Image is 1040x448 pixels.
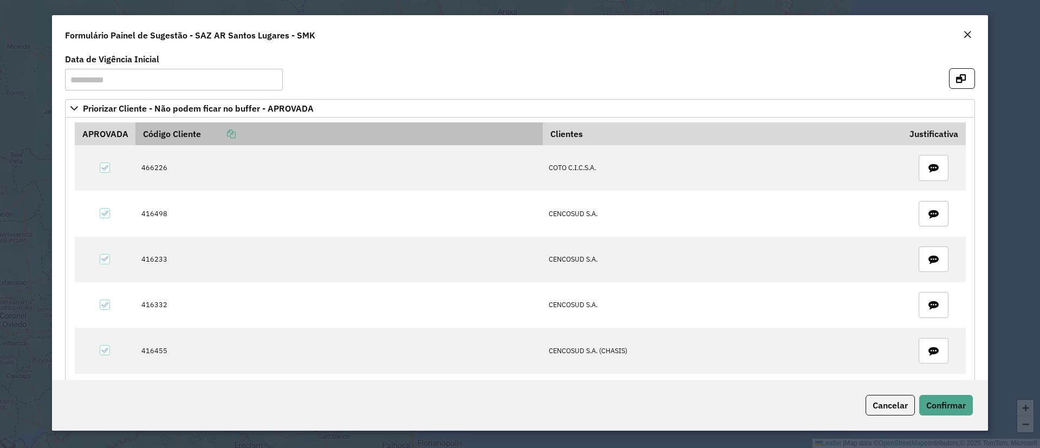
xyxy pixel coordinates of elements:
[919,395,973,415] button: Confirmar
[543,328,902,373] td: CENCOSUD S.A. (CHASIS)
[902,122,965,145] th: Justificativa
[949,72,975,83] hb-button: Confirma sugestões e abre em nova aba
[83,104,314,113] span: Priorizar Cliente - Não podem ficar no buffer - APROVADA
[543,374,902,419] td: CENCOSUD SA
[926,400,966,411] span: Confirmar
[75,122,136,145] th: APROVADA
[135,237,543,282] td: 416233
[65,29,315,42] h4: Formulário Painel de Sugestão - SAZ AR Santos Lugares - SMK
[65,99,975,118] a: Priorizar Cliente - Não podem ficar no buffer - APROVADA
[135,191,543,236] td: 416498
[135,328,543,373] td: 416455
[543,191,902,236] td: CENCOSUD S.A.
[135,122,543,145] th: Código Cliente
[135,282,543,328] td: 416332
[963,30,972,39] em: Fechar
[65,53,159,66] label: Data de Vigência Inicial
[135,145,543,191] td: 466226
[960,28,975,42] button: Close
[543,282,902,328] td: CENCOSUD S.A.
[873,400,908,411] span: Cancelar
[201,128,236,139] a: Copiar
[543,122,902,145] th: Clientes
[135,374,543,419] td: 506866
[866,395,915,415] button: Cancelar
[543,145,902,191] td: COTO C.I.C.S.A.
[543,237,902,282] td: CENCOSUD S.A.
